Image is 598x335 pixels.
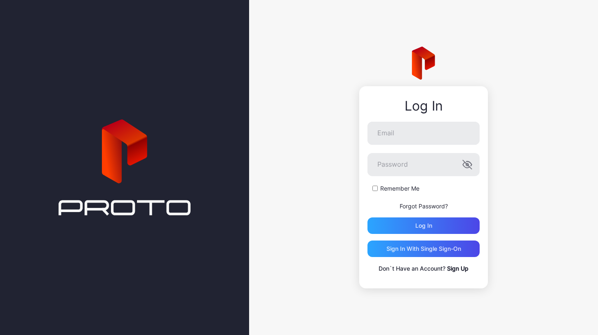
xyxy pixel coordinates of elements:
[367,153,480,176] input: Password
[367,99,480,113] div: Log In
[386,245,461,252] div: Sign in With Single Sign-On
[367,264,480,274] p: Don`t Have an Account?
[447,265,469,272] a: Sign Up
[367,122,480,145] input: Email
[367,241,480,257] button: Sign in With Single Sign-On
[415,222,432,229] div: Log in
[462,160,472,170] button: Password
[380,184,419,193] label: Remember Me
[367,217,480,234] button: Log in
[400,203,448,210] a: Forgot Password?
